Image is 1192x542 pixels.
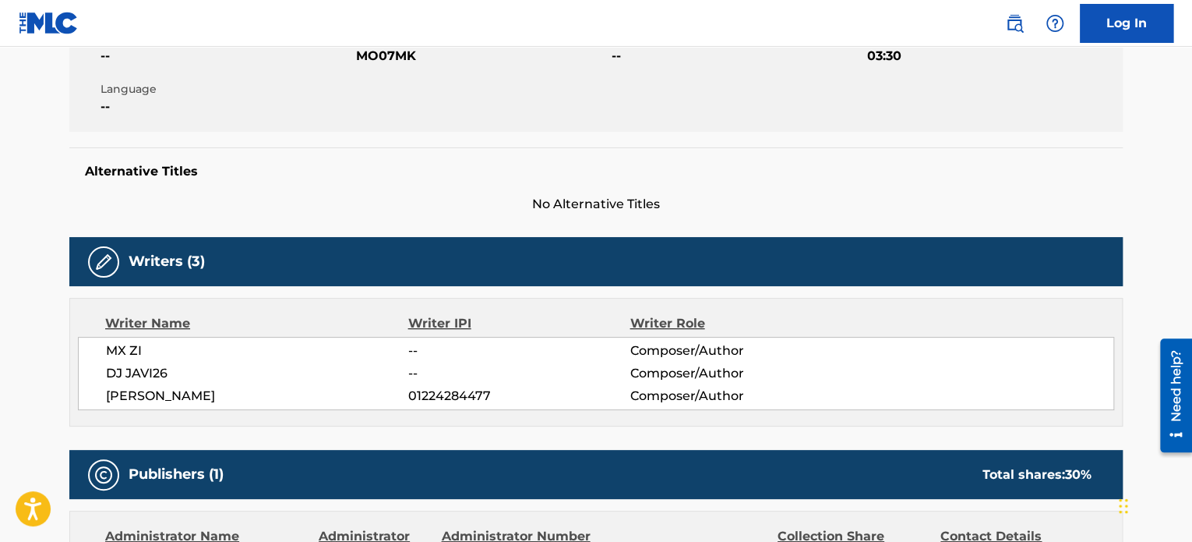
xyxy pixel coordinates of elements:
[867,47,1119,66] span: 03:30
[94,253,113,271] img: Writers
[85,164,1107,179] h5: Alternative Titles
[101,47,352,66] span: --
[101,81,352,97] span: Language
[105,314,408,333] div: Writer Name
[999,8,1030,39] a: Public Search
[94,466,113,484] img: Publishers
[129,253,205,271] h5: Writers (3)
[408,364,630,383] span: --
[1080,4,1173,43] a: Log In
[106,364,408,383] span: DJ JAVI26
[1046,14,1064,33] img: help
[408,387,630,406] span: 01224284477
[1114,467,1192,542] iframe: Chat Widget
[408,314,630,333] div: Writer IPI
[1119,483,1128,530] div: Drag
[1065,467,1091,482] span: 30 %
[408,342,630,360] span: --
[630,342,831,360] span: Composer/Author
[630,364,831,383] span: Composer/Author
[356,47,608,66] span: MO07MK
[129,466,224,484] h5: Publishers (1)
[612,47,863,66] span: --
[630,387,831,406] span: Composer/Author
[1148,333,1192,459] iframe: Resource Center
[19,12,79,34] img: MLC Logo
[106,387,408,406] span: [PERSON_NAME]
[69,195,1123,214] span: No Alternative Titles
[1005,14,1024,33] img: search
[630,314,831,333] div: Writer Role
[101,97,352,116] span: --
[106,342,408,360] span: MX ZI
[982,466,1091,484] div: Total shares:
[1039,8,1070,39] div: Help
